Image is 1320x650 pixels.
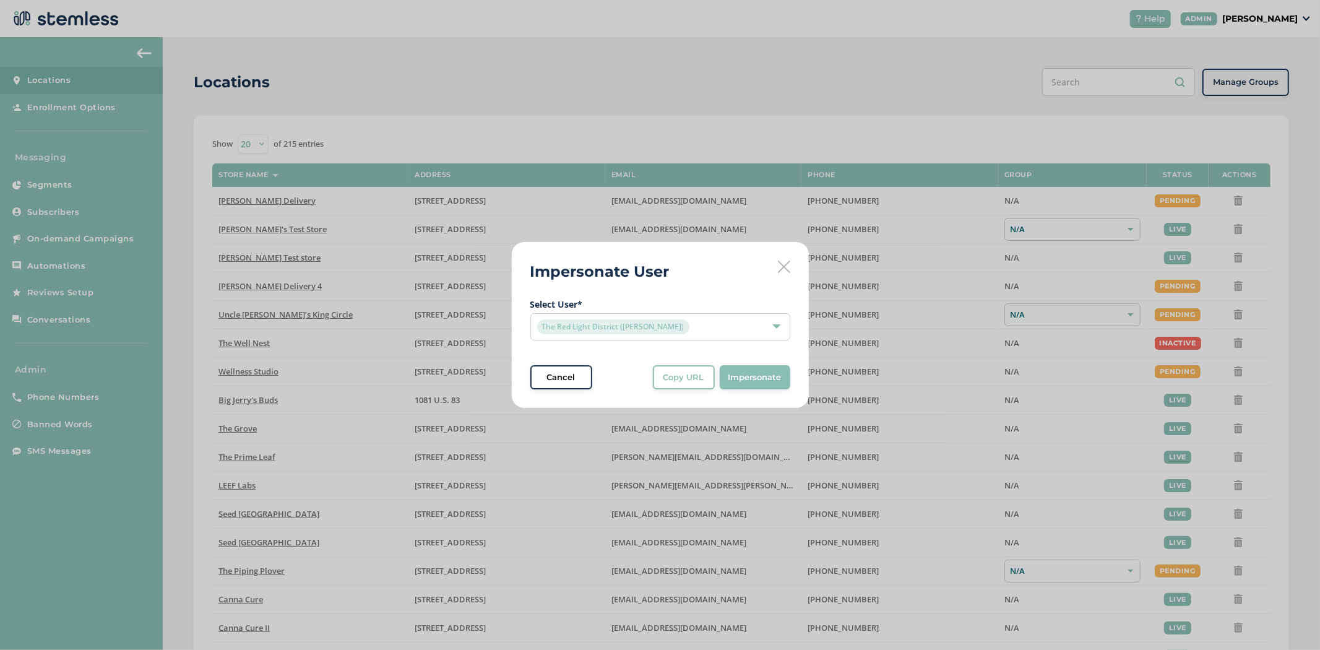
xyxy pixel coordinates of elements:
[530,365,592,390] button: Cancel
[653,365,715,390] button: Copy URL
[728,371,782,384] span: Impersonate
[547,371,576,384] span: Cancel
[537,319,689,334] span: The Red Light District ([PERSON_NAME])
[720,365,790,390] button: Impersonate
[530,261,670,283] h2: Impersonate User
[663,371,704,384] span: Copy URL
[530,298,790,311] label: Select User
[1258,591,1320,650] iframe: Chat Widget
